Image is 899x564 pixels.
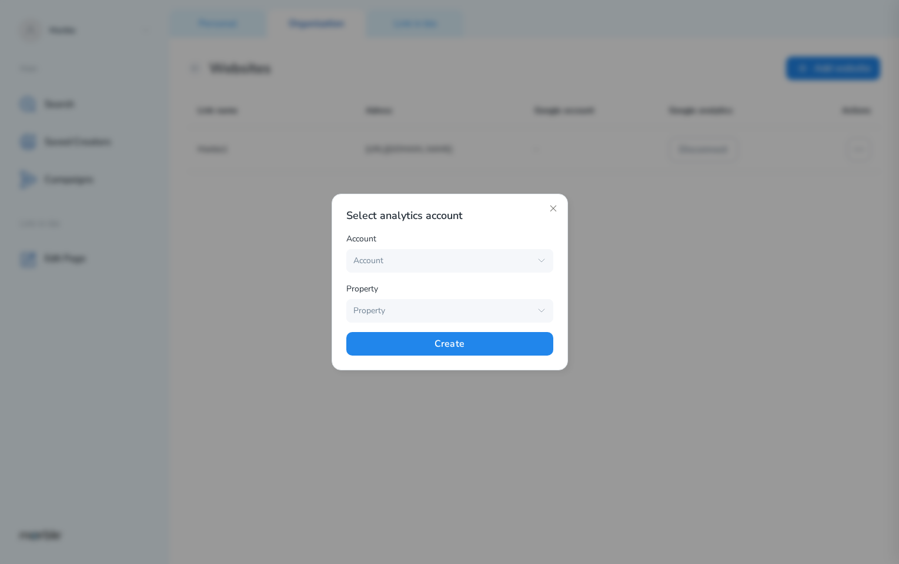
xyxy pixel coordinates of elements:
[346,299,553,323] button: Property
[346,249,553,273] button: Account
[353,256,531,267] div: Account
[346,232,553,249] div: Account
[353,306,531,317] div: Property
[346,208,553,223] h2: Select analytics account
[346,332,553,356] button: Create
[346,282,553,299] div: Property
